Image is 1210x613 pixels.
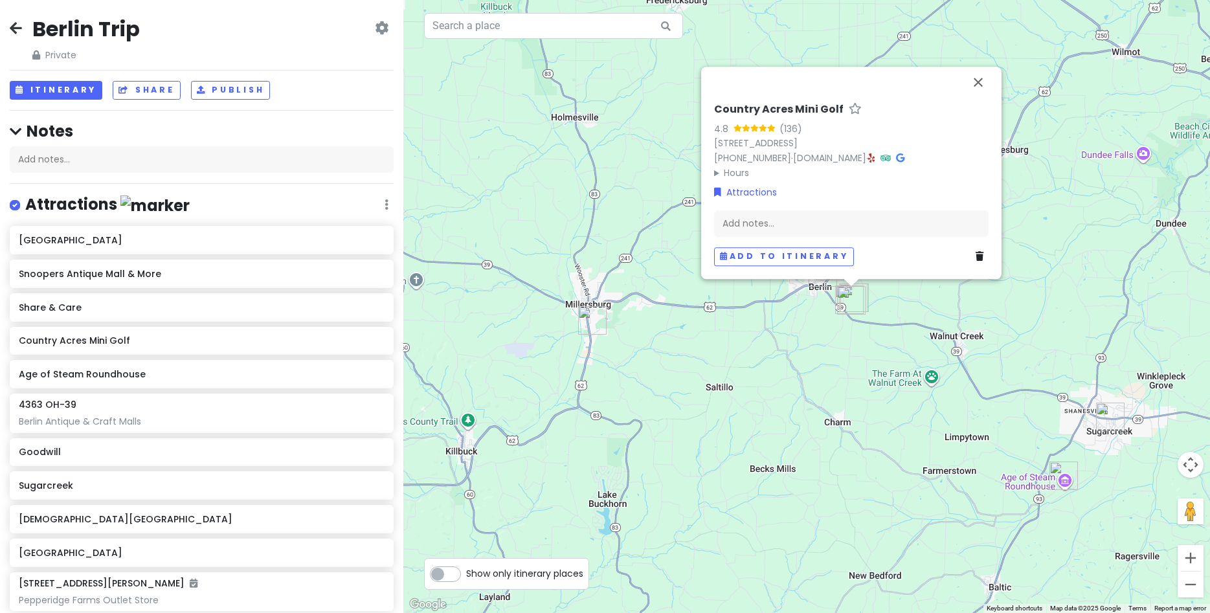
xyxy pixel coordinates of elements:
a: Delete place [976,249,989,263]
h6: [GEOGRAPHIC_DATA] [19,547,384,559]
span: Show only itinerary places [466,566,583,581]
div: Amish Country Theater [839,284,868,312]
button: Add to itinerary [714,247,854,266]
a: [DOMAIN_NAME] [793,151,866,164]
button: Map camera controls [1178,452,1204,478]
h6: Share & Care [19,302,384,313]
div: Goodwill [578,306,607,335]
a: Star place [849,103,862,117]
a: Report a map error [1154,605,1206,612]
i: Added to itinerary [190,579,197,588]
a: [STREET_ADDRESS] [714,137,798,150]
div: 4.8 [714,122,734,136]
button: Zoom in [1178,545,1204,571]
a: Attractions [714,185,777,199]
div: Sugarcreek [1096,403,1125,431]
h2: Berlin Trip [32,16,140,43]
h4: Attractions [25,194,190,216]
h6: Country Acres Mini Golf [714,103,844,117]
div: Country Acres Mini Golf [837,286,866,315]
div: Berlin Encore Hotel & Suites [840,284,869,312]
button: Share [113,81,180,100]
h6: Country Acres Mini Golf [19,335,384,346]
h6: Snoopers Antique Mall & More [19,268,384,280]
div: Add notes... [10,146,394,173]
div: Pepperidge Farms Outlet Store [19,594,384,606]
button: Publish [191,81,271,100]
button: Zoom out [1178,572,1204,597]
a: [PHONE_NUMBER] [714,151,791,164]
img: marker [120,195,190,216]
i: Tripadvisor [880,153,891,162]
h4: Notes [10,121,394,141]
div: (136) [779,122,802,136]
button: Itinerary [10,81,102,100]
h6: Goodwill [19,446,384,458]
h6: Sugarcreek [19,480,384,491]
i: Google Maps [896,153,904,162]
summary: Hours [714,166,989,180]
span: Private [32,48,140,62]
button: Drag Pegman onto the map to open Street View [1178,498,1204,524]
img: Google [407,596,449,613]
div: · · [714,103,989,180]
div: Berlin Village Antique Mall [809,258,837,287]
div: Berlin Antique & Craft Malls [19,416,384,427]
h6: [STREET_ADDRESS][PERSON_NAME] [19,577,197,589]
a: Terms (opens in new tab) [1128,605,1147,612]
div: Age of Steam Roundhouse [1049,462,1078,490]
h6: Age of Steam Roundhouse [19,368,384,380]
div: 4363 OH-39 [835,285,864,314]
button: Close [963,67,994,98]
h6: [GEOGRAPHIC_DATA] [19,234,384,246]
span: Map data ©2025 Google [1050,605,1121,612]
input: Search a place [424,13,683,39]
div: Add notes... [714,210,989,237]
a: Open this area in Google Maps (opens a new window) [407,596,449,613]
h6: 4363 OH-39 [19,399,76,410]
h6: [DEMOGRAPHIC_DATA][GEOGRAPHIC_DATA] [19,513,384,525]
button: Keyboard shortcuts [987,604,1042,613]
